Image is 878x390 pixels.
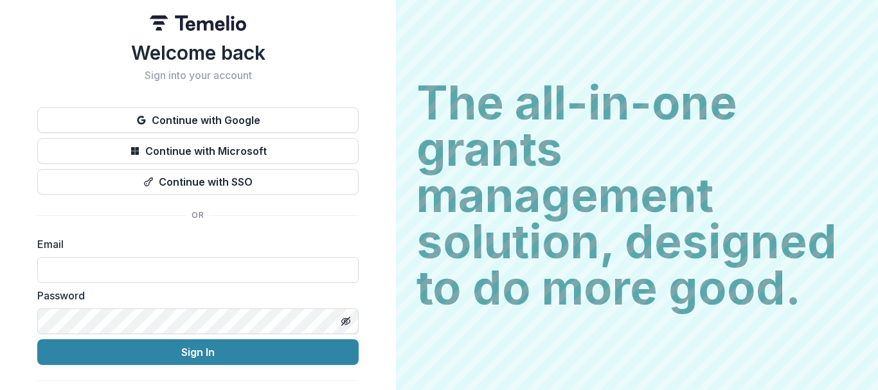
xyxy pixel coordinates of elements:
[37,69,359,82] h2: Sign into your account
[37,288,351,303] label: Password
[37,169,359,195] button: Continue with SSO
[37,138,359,164] button: Continue with Microsoft
[150,15,246,31] img: Temelio
[336,311,356,332] button: Toggle password visibility
[37,236,351,252] label: Email
[37,107,359,133] button: Continue with Google
[37,339,359,365] button: Sign In
[37,41,359,64] h1: Welcome back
